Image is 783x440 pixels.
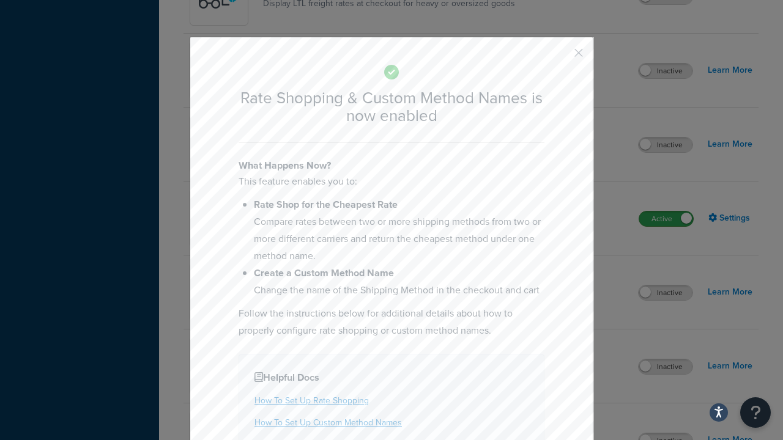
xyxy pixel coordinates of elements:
[254,266,394,280] b: Create a Custom Method Name
[254,196,544,265] li: Compare rates between two or more shipping methods from two or more different carriers and return...
[254,265,544,299] li: Change the name of the Shipping Method in the checkout and cart
[254,416,402,429] a: How To Set Up Custom Method Names
[239,305,544,339] p: Follow the instructions below for additional details about how to properly configure rate shoppin...
[239,158,544,173] h4: What Happens Now?
[254,370,529,385] h4: Helpful Docs
[239,89,544,124] h2: Rate Shopping & Custom Method Names is now enabled
[239,173,544,190] p: This feature enables you to:
[254,197,398,211] b: Rate Shop for the Cheapest Rate
[254,394,369,407] a: How To Set Up Rate Shopping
